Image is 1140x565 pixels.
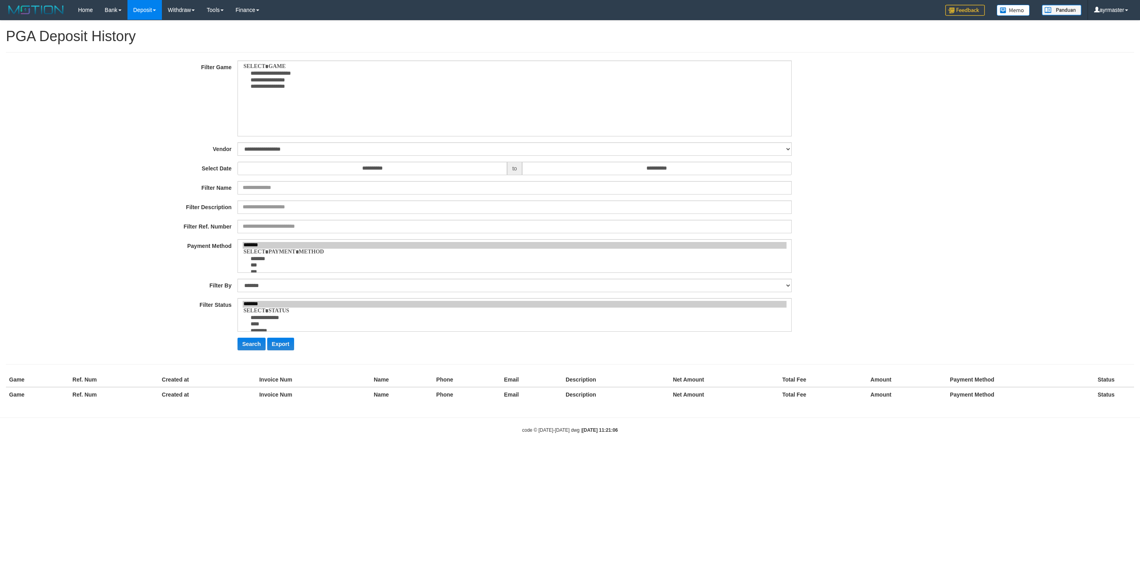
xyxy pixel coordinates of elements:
th: Email [501,372,562,387]
button: Export [267,338,294,350]
th: Phone [433,387,501,402]
th: Status [1094,387,1134,402]
th: Email [501,387,562,402]
small: code © [DATE]-[DATE] dwg | [522,427,618,433]
h1: PGA Deposit History [6,28,1134,44]
th: Net Amount [670,387,779,402]
th: Phone [433,372,501,387]
th: Ref. Num [69,372,159,387]
th: Payment Method [947,387,1094,402]
th: Invoice Num [256,372,370,387]
th: Amount [867,387,947,402]
th: Name [370,387,433,402]
th: Payment Method [947,372,1094,387]
span: to [507,162,522,175]
img: Button%20Memo.svg [997,5,1030,16]
th: Total Fee [779,372,867,387]
img: Feedback.jpg [945,5,985,16]
th: Name [370,372,433,387]
img: panduan.png [1042,5,1081,15]
button: Search [237,338,266,350]
th: Description [562,372,670,387]
th: Status [1094,372,1134,387]
img: MOTION_logo.png [6,4,66,16]
th: Description [562,387,670,402]
th: Total Fee [779,387,867,402]
th: Created at [159,372,256,387]
th: Game [6,372,69,387]
th: Ref. Num [69,387,159,402]
th: Invoice Num [256,387,370,402]
th: Created at [159,387,256,402]
strong: [DATE] 11:21:06 [582,427,618,433]
th: Amount [867,372,947,387]
th: Game [6,387,69,402]
th: Net Amount [670,372,779,387]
